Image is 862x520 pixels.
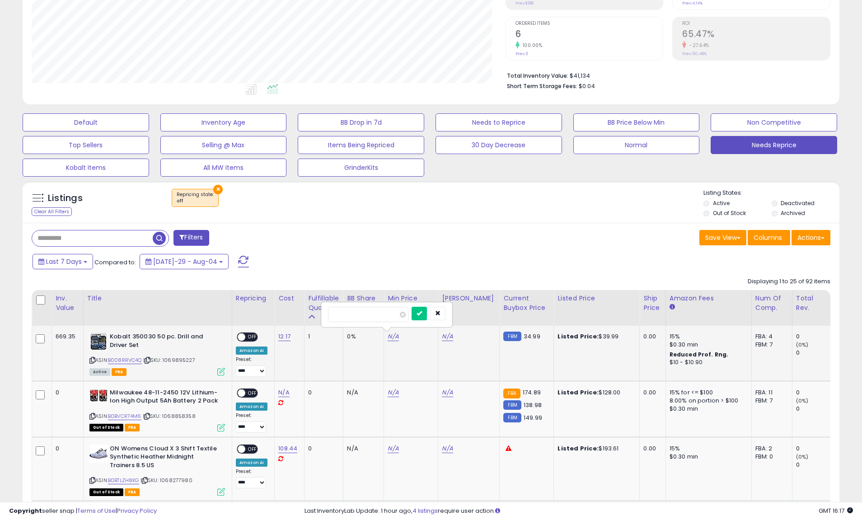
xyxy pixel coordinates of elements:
[32,207,72,216] div: Clear All Filters
[507,70,824,80] li: $41,134
[796,405,833,413] div: 0
[507,72,568,80] b: Total Inventory Value:
[298,113,424,131] button: BB Drop in 7d
[670,333,745,341] div: 15%
[33,254,93,269] button: Last 7 Days
[682,51,707,56] small: Prev: 90.48%
[160,136,287,154] button: Selling @ Max
[412,506,438,515] a: 4 listings
[298,136,424,154] button: Items Being Repriced
[140,254,229,269] button: [DATE]-29 - Aug-04
[755,294,788,313] div: Num of Comp.
[94,258,136,267] span: Compared to:
[236,356,267,377] div: Preset:
[670,405,745,413] div: $0.30 min
[682,0,703,6] small: Prev: 4.14%
[125,424,140,431] span: FBA
[557,294,636,303] div: Listed Price
[503,400,521,410] small: FBM
[160,113,287,131] button: Inventory Age
[686,42,709,49] small: -27.64%
[110,389,220,408] b: Milwaukee 48-11-2450 12V Lithium-Ion High Output 5Ah Battery 2 Pack
[89,424,123,431] span: All listings that are currently out of stock and unavailable for purchase on Amazon
[670,389,745,397] div: 15% for <= $100
[236,403,267,411] div: Amazon AI
[748,230,790,245] button: Columns
[670,351,729,358] b: Reduced Prof. Rng.
[670,359,745,366] div: $10 - $10.90
[699,230,746,245] button: Save View
[112,368,127,376] span: FBA
[347,294,380,313] div: BB Share 24h.
[23,136,149,154] button: Top Sellers
[755,445,785,453] div: FBA: 2
[643,389,658,397] div: 0.00
[177,198,214,204] div: off
[173,230,209,246] button: Filters
[643,333,658,341] div: 0.00
[56,445,76,453] div: 0
[48,192,83,205] h5: Listings
[515,51,528,56] small: Prev: 3
[796,397,809,404] small: (0%)
[436,136,562,154] button: 30 Day Decrease
[524,332,540,341] span: 34.99
[711,136,837,154] button: Needs Reprice
[56,389,76,397] div: 0
[573,136,700,154] button: Normal
[177,191,214,205] span: Repricing state :
[573,113,700,131] button: BB Price Below Min
[108,412,141,420] a: B0BVCR74M6
[796,341,809,348] small: (0%)
[442,444,453,453] a: N/A
[796,333,833,341] div: 0
[110,445,220,472] b: ON Womens Cloud X 3 Shift Textile Synthetic Heather Midnight Trainers 8.5 US
[755,341,785,349] div: FBM: 7
[388,444,398,453] a: N/A
[524,413,542,422] span: 149.99
[670,397,745,405] div: 8.00% on portion > $100
[713,209,746,217] label: Out of Stock
[143,412,196,420] span: | SKU: 1068858358
[87,294,228,303] div: Title
[46,257,82,266] span: Last 7 Days
[125,488,140,496] span: FBA
[748,277,830,286] div: Displaying 1 to 25 of 92 items
[236,294,271,303] div: Repricing
[643,445,658,453] div: 0.00
[643,294,661,313] div: Ship Price
[347,445,377,453] div: N/A
[515,21,663,26] span: Ordered Items
[503,332,521,341] small: FBM
[298,159,424,177] button: GrinderKits
[388,294,434,303] div: Min Price
[108,477,139,484] a: B0BTLZH8KG
[89,389,108,402] img: 41W5ThxpLqL._SL40_.jpg
[245,389,260,397] span: OFF
[108,356,142,364] a: B008RRVC4Q
[670,294,748,303] div: Amazon Fees
[755,333,785,341] div: FBA: 4
[755,397,785,405] div: FBM: 7
[110,333,220,351] b: Kobalt 350030 50 pc. Drill and Driver Set
[520,42,543,49] small: 100.00%
[557,388,599,397] b: Listed Price:
[792,230,830,245] button: Actions
[682,21,830,26] span: ROI
[9,506,42,515] strong: Copyright
[796,461,833,469] div: 0
[89,488,123,496] span: All listings that are currently out of stock and unavailable for purchase on Amazon
[503,389,520,398] small: FBA
[236,459,267,467] div: Amazon AI
[515,0,534,6] small: Prev: $188
[347,389,377,397] div: N/A
[77,506,116,515] a: Terms of Use
[308,333,336,341] div: 1
[23,113,149,131] button: Default
[23,159,149,177] button: Kobalt Items
[278,444,297,453] a: 108.44
[524,401,542,409] span: 138.98
[89,389,225,431] div: ASIN:
[703,189,839,197] p: Listing States:
[56,294,80,313] div: Inv. value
